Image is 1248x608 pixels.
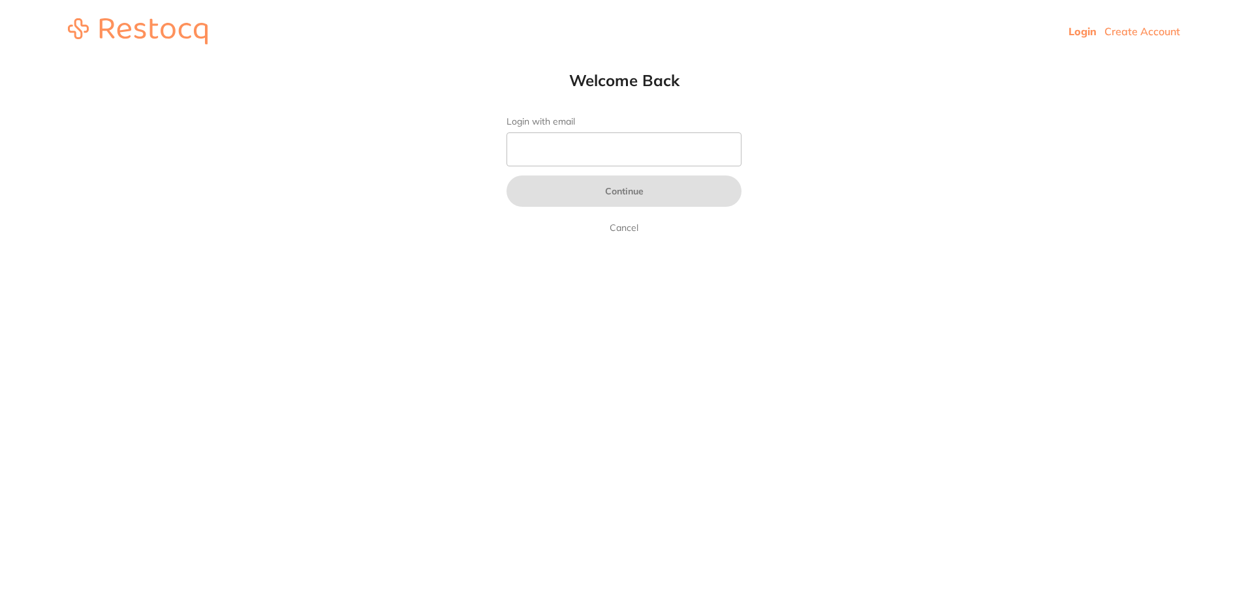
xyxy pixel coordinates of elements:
[1069,25,1097,38] a: Login
[480,70,768,90] h1: Welcome Back
[1104,25,1180,38] a: Create Account
[68,18,208,44] img: restocq_logo.svg
[607,220,641,236] a: Cancel
[507,116,741,127] label: Login with email
[507,175,741,207] button: Continue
